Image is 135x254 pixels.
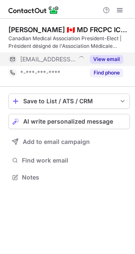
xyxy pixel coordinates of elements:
[8,5,59,15] img: ContactOut v5.3.10
[23,118,113,125] span: AI write personalized message
[22,157,127,164] span: Find work email
[20,55,76,63] span: [EMAIL_ADDRESS][DOMAIN_NAME]
[23,98,115,105] div: Save to List / ATS / CRM
[90,55,123,63] button: Reveal Button
[8,171,130,183] button: Notes
[8,134,130,149] button: Add to email campaign
[22,174,127,181] span: Notes
[8,114,130,129] button: AI write personalized message
[8,94,130,109] button: save-profile-one-click
[90,69,123,77] button: Reveal Button
[8,35,130,50] div: Canadian Medical Association President-Elect | Président désigné de l'Association Médicale Canadi...
[8,155,130,166] button: Find work email
[23,138,90,145] span: Add to email campaign
[8,25,130,34] div: [PERSON_NAME] 🇨🇦 MD FRCPC ICD.D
